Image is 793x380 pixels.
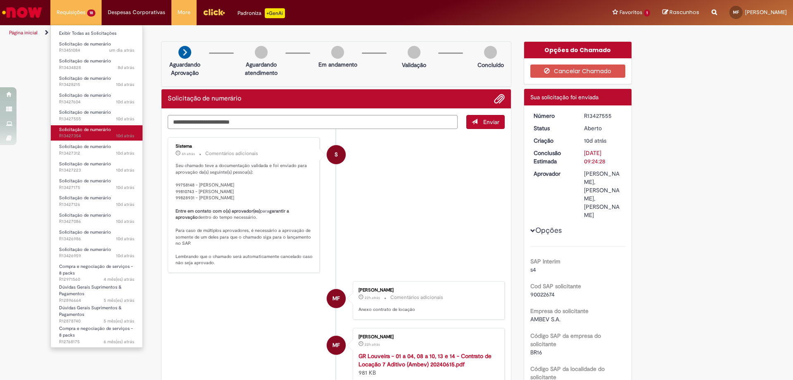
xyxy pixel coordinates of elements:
[483,118,499,126] span: Enviar
[51,91,142,106] a: Aberto R13427604 : Solicitação de numerário
[331,46,344,59] img: img-circle-grey.png
[390,294,443,301] small: Comentários adicionais
[104,339,134,345] time: 07/03/2025 16:39:47
[59,99,134,105] span: R13427604
[51,160,142,175] a: Aberto R13427223 : Solicitação de numerário
[584,137,606,144] span: 10d atrás
[104,297,134,304] span: 5 mês(es) atrás
[584,124,622,132] div: Aberto
[365,295,380,300] time: 27/08/2025 17:29:38
[530,307,589,315] b: Empresa do solicitante
[104,276,134,282] span: 4 mês(es) atrás
[59,184,134,191] span: R13427175
[527,170,578,178] dt: Aprovador
[178,46,191,59] img: arrow-next.png
[733,10,739,15] span: MF
[116,150,134,156] time: 19/08/2025 09:49:59
[530,266,536,273] span: s4
[118,65,134,71] span: 8d atrás
[87,10,95,17] span: 18
[59,47,134,54] span: R13451084
[327,145,346,164] div: System
[527,124,578,132] dt: Status
[59,276,134,283] span: R12971560
[51,324,142,342] a: Aberto R12768175 : Compra e negociação de serviços - 8 packs
[108,8,165,17] span: Despesas Corporativas
[51,262,142,280] a: Aberto R12971560 : Compra e negociação de serviços - 8 packs
[51,125,142,141] a: Aberto R13427354 : Solicitação de numerário
[104,318,134,324] time: 01/04/2025 17:55:31
[59,339,134,345] span: R12768175
[51,211,142,226] a: Aberto R13427086 : Solicitação de numerário
[584,136,622,145] div: 19/08/2025 10:24:23
[745,9,787,16] span: [PERSON_NAME]
[104,297,134,304] time: 07/04/2025 15:17:02
[59,65,134,71] span: R13434828
[116,218,134,225] span: 10d atrás
[359,335,496,339] div: [PERSON_NAME]
[116,133,134,139] time: 19/08/2025 09:54:37
[50,25,143,348] ul: Requisições
[584,137,606,144] time: 19/08/2025 10:24:23
[51,40,142,55] a: Aberto R13451084 : Solicitação de numerário
[332,289,340,308] span: MF
[584,149,622,165] div: [DATE] 09:24:28
[116,201,134,208] span: 10d atrás
[335,145,338,165] span: S
[59,133,134,139] span: R13427354
[51,57,142,72] a: Aberto R13434828 : Solicitação de numerário
[484,46,497,59] img: img-circle-grey.png
[466,115,505,129] button: Enviar
[116,167,134,173] span: 10d atrás
[318,60,357,69] p: Em andamento
[168,95,241,103] h2: Solicitação de numerário Histórico de tíquete
[176,144,313,149] div: Sistema
[176,208,290,221] b: garantir a aprovação
[59,127,111,133] span: Solicitação de numerário
[116,236,134,242] span: 10d atrás
[59,195,111,201] span: Solicitação de numerário
[408,46,420,59] img: img-circle-grey.png
[116,253,134,259] span: 10d atrás
[402,61,426,69] p: Validação
[59,178,111,184] span: Solicitação de numerário
[584,170,622,219] div: [PERSON_NAME], [PERSON_NAME], [PERSON_NAME]
[530,93,598,101] span: Sua solicitação foi enviada
[59,297,134,304] span: R12896664
[59,325,133,338] span: Compra e negociação de serviços - 8 packs
[644,10,650,17] span: 1
[265,8,285,18] p: +GenAi
[241,60,281,77] p: Aguardando atendimento
[530,65,626,78] button: Cancelar Chamado
[59,218,134,225] span: R13427086
[59,201,134,208] span: R13427126
[51,304,142,321] a: Aberto R12878740 : Dúvidas Gerais Suprimentos & Pagamentos
[116,116,134,122] time: 19/08/2025 10:24:24
[59,116,134,122] span: R13427555
[365,342,380,347] time: 27/08/2025 17:29:24
[527,112,578,120] dt: Número
[116,99,134,105] time: 19/08/2025 10:29:03
[662,9,699,17] a: Rascunhos
[527,136,578,145] dt: Criação
[59,92,111,98] span: Solicitação de numerário
[205,150,258,157] small: Comentários adicionais
[365,295,380,300] span: 22h atrás
[59,284,121,297] span: Dúvidas Gerais Suprimentos & Pagamentos
[530,282,581,290] b: Cod SAP solicitante
[584,112,622,120] div: R13427555
[176,163,313,266] p: Seu chamado teve a documentação validada e foi enviado para aprovação da(s) seguinte(s) pessoa(s)...
[59,229,111,235] span: Solicitação de numerário
[494,93,505,104] button: Adicionar anexos
[51,142,142,158] a: Aberto R13427312 : Solicitação de numerário
[51,74,142,89] a: Aberto R13428215 : Solicitação de numerário
[59,305,121,318] span: Dúvidas Gerais Suprimentos & Pagamentos
[104,339,134,345] span: 6 mês(es) atrás
[237,8,285,18] div: Padroniza
[59,263,133,276] span: Compra e negociação de serviços - 8 packs
[359,352,491,368] a: GR Louveira - 01 a 04, 08 a 10, 13 e 14 - Contrato de Locação 7 Aditivo (Ambev) 20240615.pdf
[116,116,134,122] span: 10d atrás
[359,352,496,377] div: 981 KB
[59,346,133,359] span: Compra e negociação de serviços - 8 packs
